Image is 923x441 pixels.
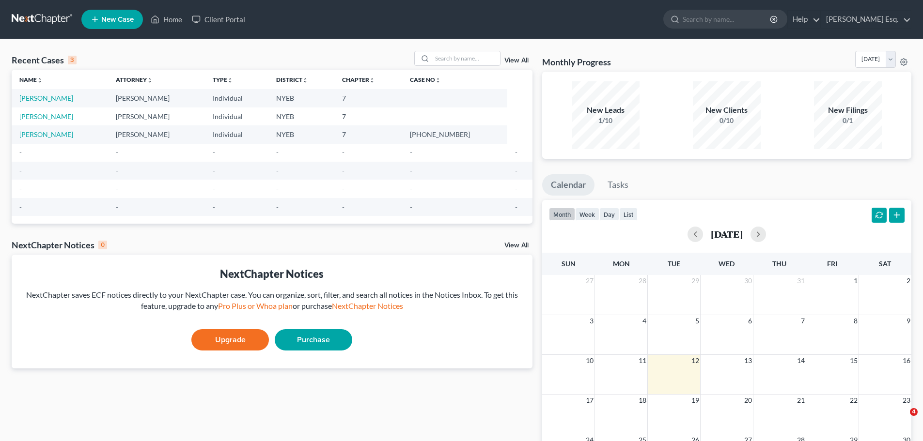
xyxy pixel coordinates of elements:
[515,148,517,156] span: -
[19,289,525,312] div: NextChapter saves ECF notices directly to your NextChapter case. You can organize, sort, filter, ...
[332,301,403,310] a: NextChapter Notices
[19,94,73,102] a: [PERSON_NAME]
[827,259,837,268] span: Fri
[542,174,594,196] a: Calendar
[902,395,911,406] span: 23
[693,105,761,116] div: New Clients
[147,77,153,83] i: unfold_more
[410,167,412,175] span: -
[19,184,22,193] span: -
[572,116,640,125] div: 1/10
[268,89,335,107] td: NYEB
[213,148,215,156] span: -
[906,275,911,287] span: 2
[719,259,735,268] span: Wed
[19,266,525,281] div: NextChapter Notices
[227,77,233,83] i: unfold_more
[342,76,375,83] a: Chapterunfold_more
[213,203,215,211] span: -
[410,184,412,193] span: -
[890,408,913,431] iframe: Intercom live chat
[276,148,279,156] span: -
[410,203,412,211] span: -
[116,167,118,175] span: -
[98,241,107,249] div: 0
[849,395,859,406] span: 22
[268,125,335,143] td: NYEB
[796,355,806,366] span: 14
[276,76,308,83] a: Districtunfold_more
[853,315,859,327] span: 8
[515,203,517,211] span: -
[515,167,517,175] span: -
[213,76,233,83] a: Typeunfold_more
[276,184,279,193] span: -
[599,208,619,221] button: day
[19,203,22,211] span: -
[302,77,308,83] i: unfold_more
[432,51,500,65] input: Search by name...
[205,89,268,107] td: Individual
[213,184,215,193] span: -
[638,395,647,406] span: 18
[814,116,882,125] div: 0/1
[276,203,279,211] span: -
[108,89,204,107] td: [PERSON_NAME]
[275,329,352,350] a: Purchase
[589,315,594,327] span: 3
[788,11,820,28] a: Help
[116,76,153,83] a: Attorneyunfold_more
[402,125,507,143] td: [PHONE_NUMBER]
[814,105,882,116] div: New Filings
[108,125,204,143] td: [PERSON_NAME]
[342,203,344,211] span: -
[619,208,638,221] button: list
[772,259,786,268] span: Thu
[37,77,43,83] i: unfold_more
[12,239,107,251] div: NextChapter Notices
[906,315,911,327] span: 9
[638,275,647,287] span: 28
[575,208,599,221] button: week
[342,148,344,156] span: -
[187,11,250,28] a: Client Portal
[693,116,761,125] div: 0/10
[821,11,911,28] a: [PERSON_NAME] Esq.
[334,107,402,125] td: 7
[910,408,918,416] span: 4
[116,203,118,211] span: -
[690,275,700,287] span: 29
[101,16,134,23] span: New Case
[743,275,753,287] span: 30
[218,301,293,310] a: Pro Plus or Whoa plan
[334,89,402,107] td: 7
[504,242,529,249] a: View All
[796,275,806,287] span: 31
[641,315,647,327] span: 4
[19,76,43,83] a: Nameunfold_more
[796,395,806,406] span: 21
[435,77,441,83] i: unfold_more
[613,259,630,268] span: Mon
[585,355,594,366] span: 10
[410,148,412,156] span: -
[19,130,73,138] a: [PERSON_NAME]
[743,355,753,366] span: 13
[410,76,441,83] a: Case Nounfold_more
[849,355,859,366] span: 15
[108,107,204,125] td: [PERSON_NAME]
[638,355,647,366] span: 11
[549,208,575,221] button: month
[879,259,891,268] span: Sat
[668,259,680,268] span: Tue
[12,54,77,66] div: Recent Cases
[585,275,594,287] span: 27
[683,10,771,28] input: Search by name...
[562,259,576,268] span: Sun
[116,148,118,156] span: -
[268,107,335,125] td: NYEB
[146,11,187,28] a: Home
[690,395,700,406] span: 19
[800,315,806,327] span: 7
[599,174,637,196] a: Tasks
